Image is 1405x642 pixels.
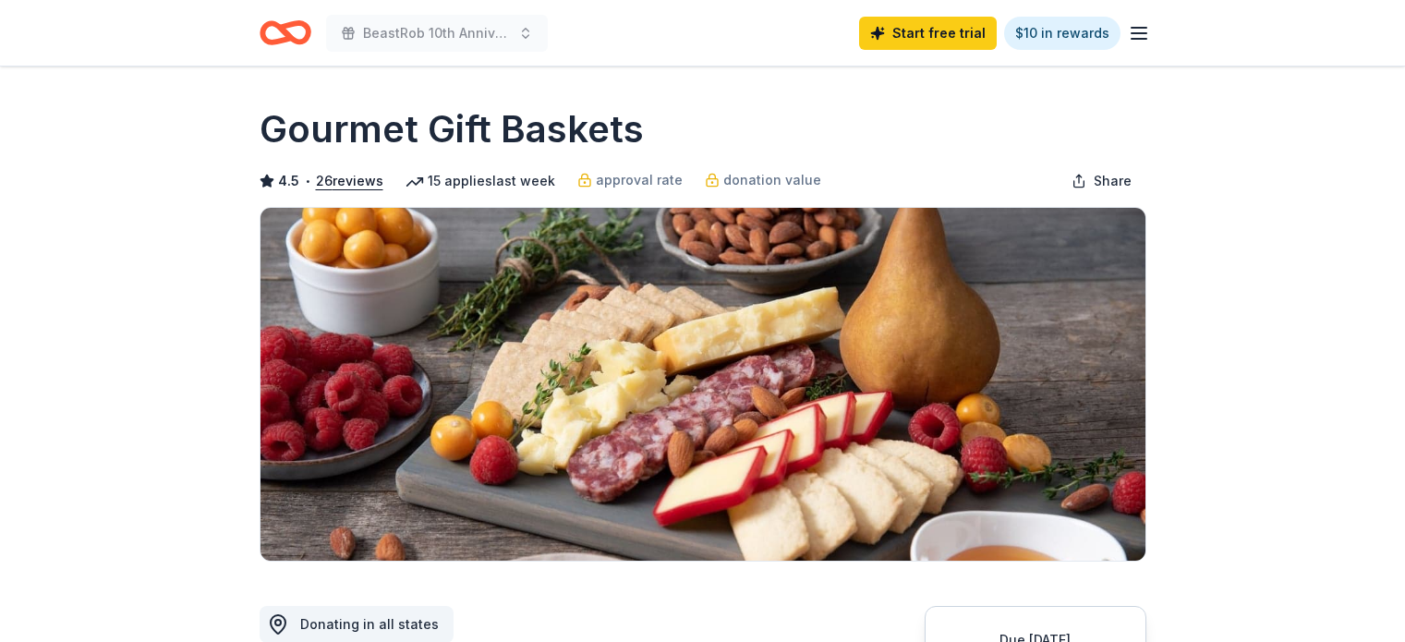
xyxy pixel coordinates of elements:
[363,22,511,44] span: BeastRob 10th Anniversary Gala
[859,17,997,50] a: Start free trial
[1004,17,1120,50] a: $10 in rewards
[1094,170,1132,192] span: Share
[300,616,439,632] span: Donating in all states
[596,169,683,191] span: approval rate
[316,170,383,192] button: 26reviews
[278,170,299,192] span: 4.5
[705,169,821,191] a: donation value
[304,174,310,188] span: •
[723,169,821,191] span: donation value
[260,103,644,155] h1: Gourmet Gift Baskets
[326,15,548,52] button: BeastRob 10th Anniversary Gala
[260,208,1145,561] img: Image for Gourmet Gift Baskets
[1057,163,1146,200] button: Share
[260,11,311,55] a: Home
[406,170,555,192] div: 15 applies last week
[577,169,683,191] a: approval rate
